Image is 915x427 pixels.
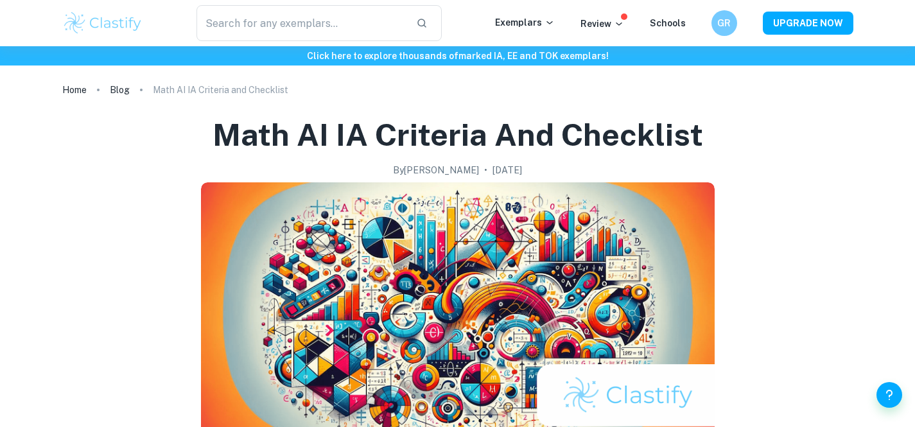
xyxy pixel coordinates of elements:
h6: GR [717,16,731,30]
h2: By [PERSON_NAME] [393,163,479,177]
h1: Math AI IA Criteria and Checklist [213,114,703,155]
input: Search for any exemplars... [196,5,406,41]
p: Math AI IA Criteria and Checklist [153,83,288,97]
p: Review [580,17,624,31]
h6: Click here to explore thousands of marked IA, EE and TOK exemplars ! [3,49,912,63]
p: Exemplars [495,15,555,30]
p: • [484,163,487,177]
button: GR [711,10,737,36]
a: Home [62,81,87,99]
h2: [DATE] [492,163,522,177]
a: Schools [650,18,686,28]
button: Help and Feedback [876,382,902,408]
button: UPGRADE NOW [763,12,853,35]
img: Clastify logo [62,10,144,36]
a: Blog [110,81,130,99]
